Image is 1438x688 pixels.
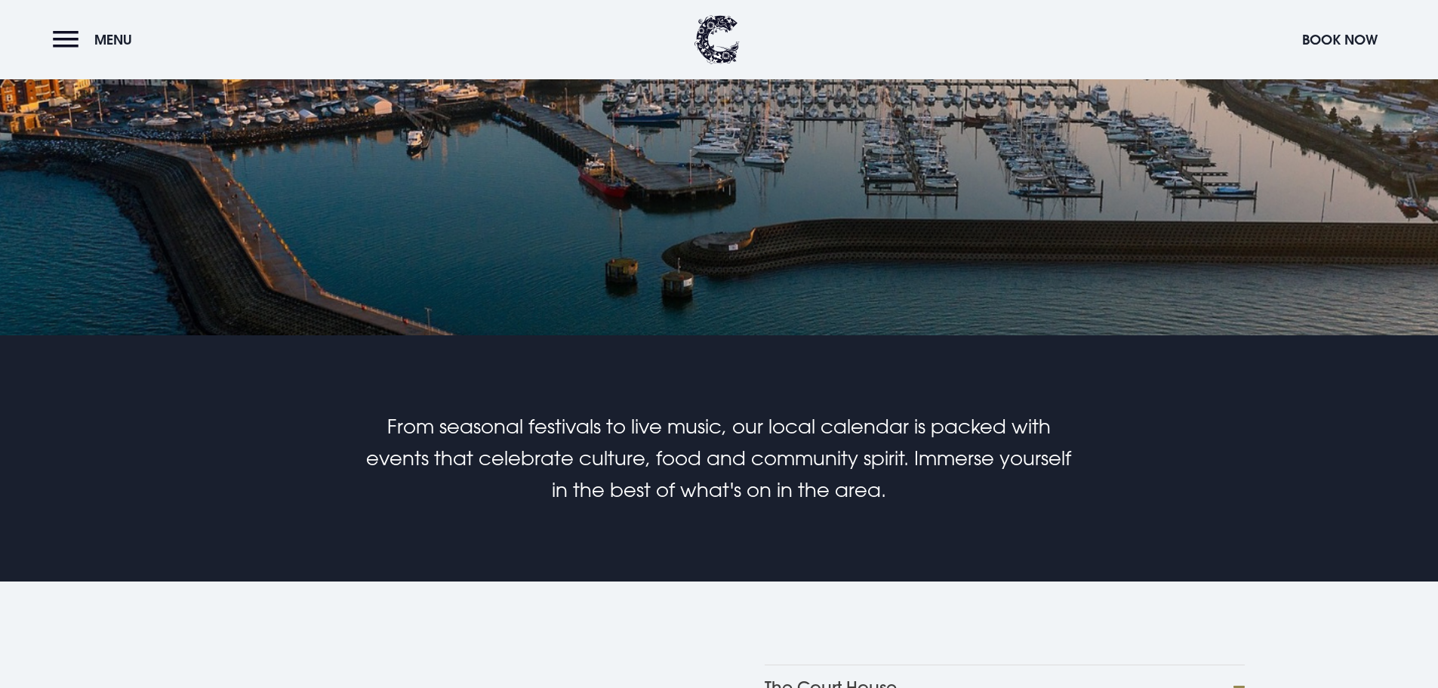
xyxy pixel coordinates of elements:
[1295,23,1385,56] button: Book Now
[53,23,140,56] button: Menu
[359,411,1078,506] p: From seasonal festivals to live music, our local calendar is packed with events that celebrate cu...
[94,31,132,48] span: Menu
[694,15,740,64] img: Clandeboye Lodge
